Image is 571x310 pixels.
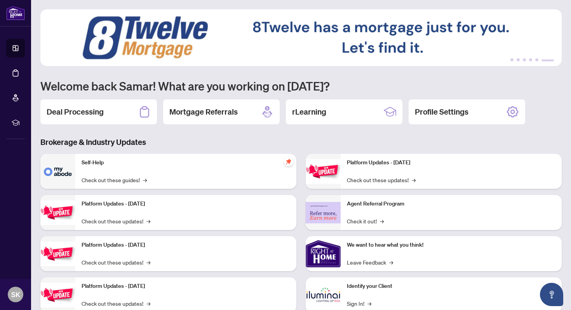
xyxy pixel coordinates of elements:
button: 1 [510,58,514,61]
span: → [146,217,150,225]
span: SK [11,289,20,300]
span: → [146,299,150,308]
p: Agent Referral Program [347,200,555,208]
button: 6 [541,58,554,61]
a: Check it out!→ [347,217,384,225]
h2: rLearning [292,106,326,117]
img: Agent Referral Program [306,202,341,223]
img: Platform Updates - September 16, 2025 [40,200,75,225]
a: Check out these updates!→ [82,258,150,266]
span: pushpin [284,157,293,166]
button: 4 [529,58,532,61]
span: → [143,176,147,184]
p: Platform Updates - [DATE] [82,282,290,291]
button: 3 [523,58,526,61]
a: Check out these updates!→ [347,176,416,184]
h2: Deal Processing [47,106,104,117]
a: Leave Feedback→ [347,258,393,266]
a: Check out these guides!→ [82,176,147,184]
img: Platform Updates - June 23, 2025 [306,159,341,184]
img: Self-Help [40,154,75,189]
button: 2 [517,58,520,61]
p: Identify your Client [347,282,555,291]
img: Slide 5 [40,9,562,66]
span: → [380,217,384,225]
h2: Profile Settings [415,106,468,117]
p: We want to hear what you think! [347,241,555,249]
a: Check out these updates!→ [82,299,150,308]
span: → [389,258,393,266]
img: We want to hear what you think! [306,236,341,271]
h3: Brokerage & Industry Updates [40,137,562,148]
img: Platform Updates - July 21, 2025 [40,242,75,266]
h2: Mortgage Referrals [169,106,238,117]
span: → [367,299,371,308]
button: Open asap [540,283,563,306]
p: Self-Help [82,158,290,167]
p: Platform Updates - [DATE] [347,158,555,167]
p: Platform Updates - [DATE] [82,200,290,208]
button: 5 [535,58,538,61]
span: → [146,258,150,266]
span: → [412,176,416,184]
p: Platform Updates - [DATE] [82,241,290,249]
a: Check out these updates!→ [82,217,150,225]
img: logo [6,6,25,20]
a: Sign In!→ [347,299,371,308]
h1: Welcome back Samar! What are you working on [DATE]? [40,78,562,93]
img: Platform Updates - July 8, 2025 [40,283,75,307]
